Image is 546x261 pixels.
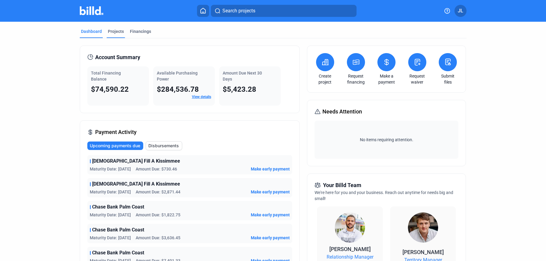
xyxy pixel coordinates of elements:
span: Amount Due: $730.46 [136,166,177,172]
span: Search projects [222,7,255,14]
img: Relationship Manager [335,212,365,243]
span: Amount Due Next 30 Days [223,71,262,81]
span: [PERSON_NAME] [329,246,371,252]
button: Disbursements [146,141,182,150]
button: Make early payment [251,189,290,195]
img: Billd Company Logo [80,6,104,15]
span: [PERSON_NAME] [402,249,444,255]
span: Amount Due: $2,871.44 [136,189,180,195]
span: $74,590.22 [91,85,129,94]
span: Chase Bank Palm Coast [92,249,144,256]
span: Total Financing Balance [91,71,121,81]
span: Disbursements [148,143,179,149]
a: Make a payment [376,73,397,85]
span: Available Purchasing Power [157,71,198,81]
span: Your Billd Team [323,181,361,189]
span: Maturity Date: [DATE] [90,212,131,218]
button: Upcoming payments due [87,142,143,150]
button: Make early payment [251,212,290,218]
span: Amount Due: $1,822.75 [136,212,180,218]
span: Relationship Manager [327,253,373,261]
button: Search projects [211,5,357,17]
span: Amount Due: $3,636.45 [136,235,180,241]
img: Territory Manager [408,212,438,243]
button: Make early payment [251,235,290,241]
span: $284,536.78 [157,85,199,94]
a: Submit files [437,73,458,85]
span: Payment Activity [95,128,137,136]
span: [DEMOGRAPHIC_DATA] Fill A Kissimmee [92,158,180,165]
span: Chase Bank Palm Coast [92,226,144,234]
span: Maturity Date: [DATE] [90,189,131,195]
span: $5,423.28 [223,85,256,94]
a: Create project [315,73,336,85]
span: Account Summary [95,53,140,62]
button: Make early payment [251,166,290,172]
span: Upcoming payments due [90,143,140,149]
span: JL [458,7,463,14]
a: View details [192,95,211,99]
span: Maturity Date: [DATE] [90,235,131,241]
span: Maturity Date: [DATE] [90,166,131,172]
div: Dashboard [81,28,102,34]
span: No items requiring attention. [317,137,456,143]
a: Request waiver [407,73,428,85]
button: JL [454,5,467,17]
span: We're here for you and your business. Reach out anytime for needs big and small! [315,190,453,201]
span: [DEMOGRAPHIC_DATA] Fill A Kissimmee [92,180,180,188]
div: Financings [130,28,151,34]
div: Projects [108,28,124,34]
span: Needs Attention [322,107,362,116]
span: Chase Bank Palm Coast [92,203,144,211]
a: Request financing [345,73,367,85]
